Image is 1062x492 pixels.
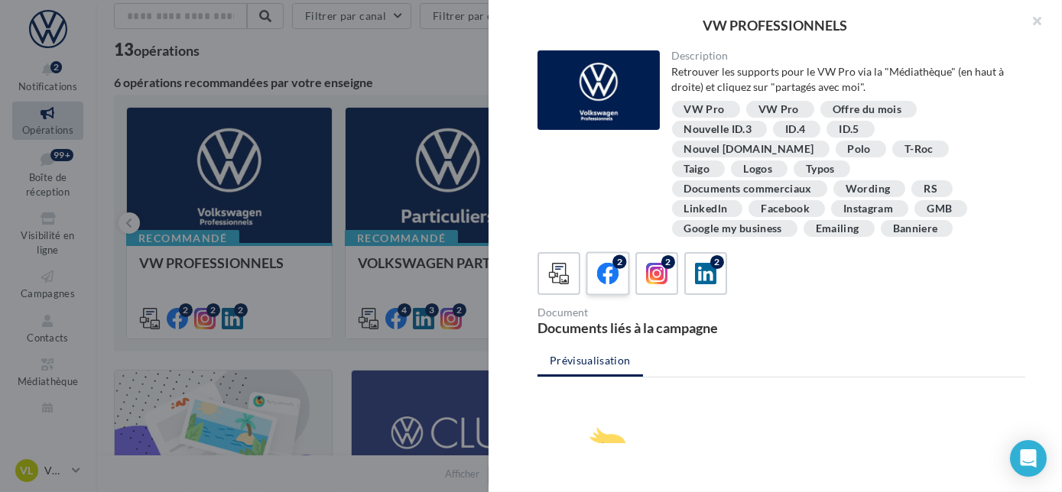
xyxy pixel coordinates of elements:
div: Banniere [893,223,938,235]
div: Taigo [684,163,710,175]
div: T-Roc [904,144,934,155]
div: Facebook [761,203,810,215]
div: Description [672,50,1014,61]
div: Documents liés à la campagne [537,321,775,335]
div: Documents commerciaux [684,183,812,195]
div: Typos [806,163,835,175]
div: Retrouver les supports pour le VW Pro via la "Médiathèque" (en haut à droite) et cliquez sur "par... [672,64,1014,95]
div: Polo [848,144,871,155]
div: GMB [927,203,952,215]
div: ID.4 [785,124,805,135]
div: Emailing [816,223,859,235]
div: Wording [846,183,890,195]
div: 2 [612,255,626,269]
div: 2 [661,255,675,269]
div: Nouvelle ID.3 [684,124,752,135]
div: Google my business [684,223,782,235]
div: Offre du mois [833,104,902,115]
div: VW Pro [684,104,725,115]
div: Instagram [843,203,893,215]
div: Document [537,307,775,318]
div: ID.5 [839,124,859,135]
div: Linkedln [684,203,728,215]
div: VW Pro [758,104,799,115]
div: Logos [743,163,772,175]
div: 2 [710,255,724,269]
div: VW PROFESSIONNELS [513,18,1038,32]
div: Open Intercom Messenger [1010,440,1047,477]
div: Nouvel [DOMAIN_NAME] [684,144,814,155]
div: RS [924,183,937,195]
